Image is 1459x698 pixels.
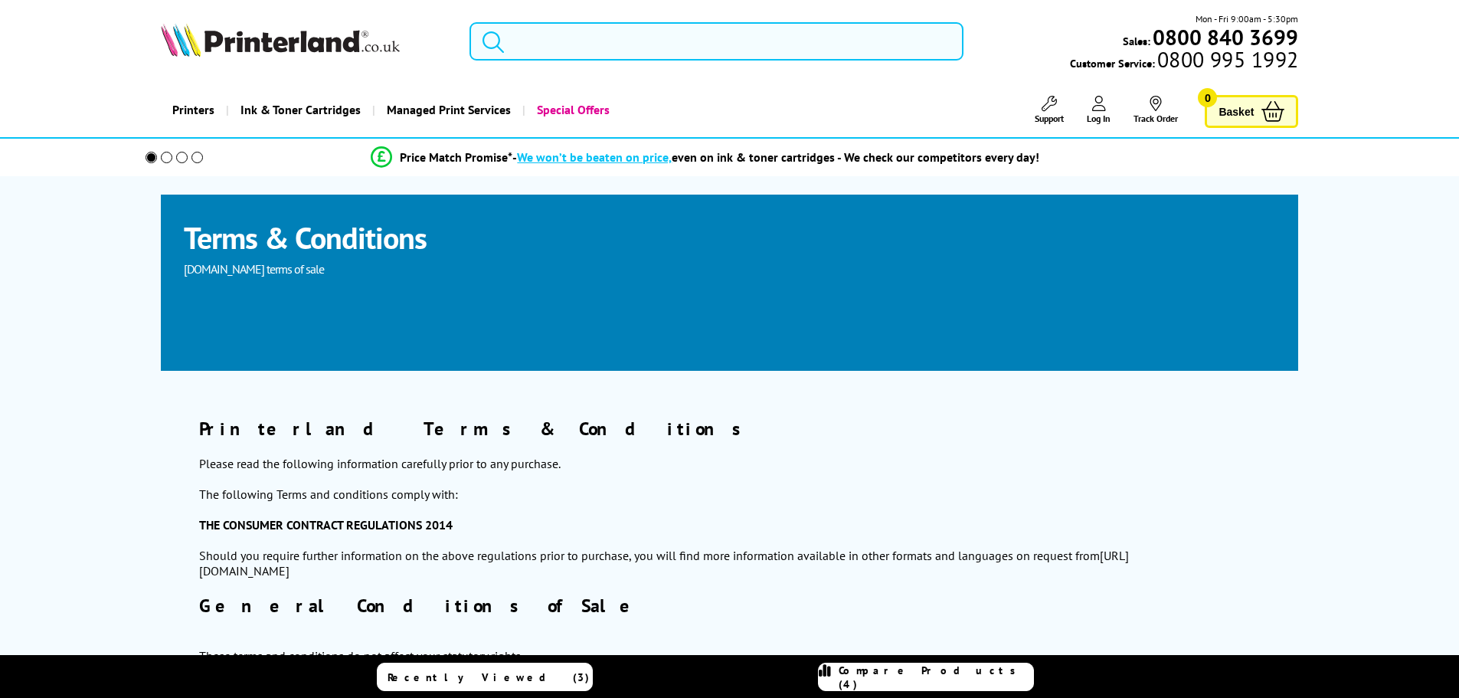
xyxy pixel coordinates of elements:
a: Compare Products (4) [818,663,1034,691]
strong: THE CONSUMER CONTRACT REGULATIONS 2014 [199,517,453,533]
span: Support [1035,113,1064,124]
a: Recently Viewed (3) [377,663,593,691]
h1: Terms & Conditions [184,218,980,257]
p: [DOMAIN_NAME] terms of sale [184,257,490,280]
span: Customer Service: [1070,52,1298,70]
span: Should you require further information on the above regulations prior to purchase, you will find ... [199,548,1129,578]
li: These terms and conditions do not affect your statutory rights. [199,648,1207,664]
span: Log In [1087,113,1111,124]
a: Ink & Toner Cartridges [226,90,372,129]
span: Recently Viewed (3) [388,670,590,684]
a: Log In [1087,96,1111,124]
li: modal_Promise [125,144,1287,171]
b: 0800 840 3699 [1153,23,1298,51]
span: Mon - Fri 9:00am - 5:30pm [1196,11,1298,26]
span: 0800 995 1992 [1155,52,1298,67]
span: 0 [1198,88,1217,107]
span: Basket [1219,101,1254,122]
img: Printerland Logo [161,23,400,57]
a: Basket 0 [1205,95,1298,128]
div: - even on ink & toner cartridges - We check our competitors every day! [512,149,1039,165]
span: The following Terms and conditions comply with: [199,487,458,502]
a: Support [1035,96,1064,124]
span: Compare Products (4) [839,664,1033,691]
a: 0800 840 3699 [1150,30,1298,44]
a: Printerland Logo [161,23,451,60]
a: Special Offers [522,90,621,129]
a: [URL][DOMAIN_NAME] [199,548,1129,578]
a: Managed Print Services [372,90,522,129]
span: Price Match Promise* [400,149,512,165]
h2: General Conditions of Sale [199,594,1207,618]
h2: Printerland Terms & Conditions [199,417,1261,441]
span: Ink & Toner Cartridges [240,90,361,129]
a: Track Order [1134,96,1178,124]
span: Sales: [1123,34,1150,48]
span: Please read the following information carefully prior to any purchase. [199,456,561,471]
span: We won’t be beaten on price, [517,149,672,165]
a: Printers [161,90,226,129]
